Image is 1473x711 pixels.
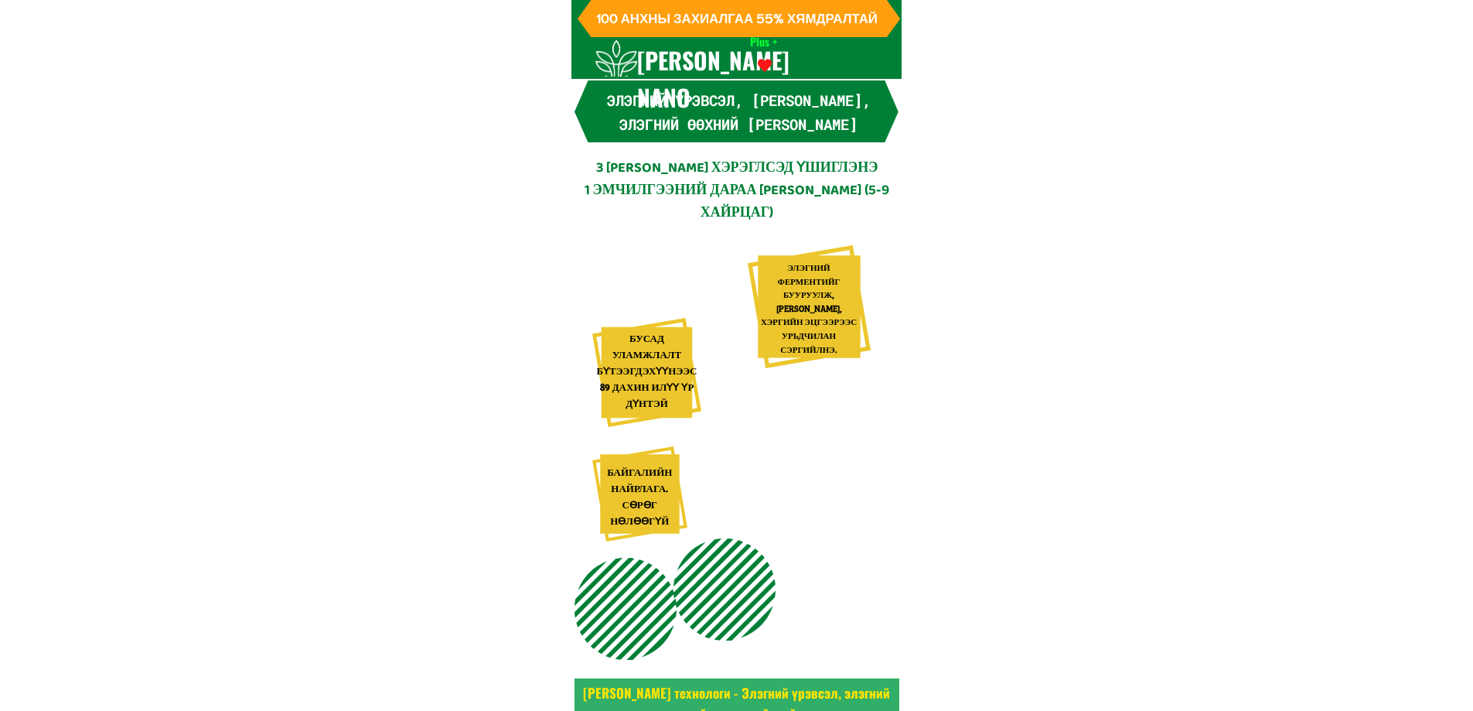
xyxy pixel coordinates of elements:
div: 3 [PERSON_NAME] ХЭРЭГЛСЭД ҮШИГЛЭНЭ 1 ЭМЧИЛГЭЭНИЙ ДАРАА [PERSON_NAME] (5-9 ХАЙРЦАГ) [581,159,894,225]
h3: [PERSON_NAME] NANO [637,42,809,116]
div: БАЙГАЛИЙН НАЙРЛАГА. СӨРӨГ НӨЛӨӨГҮЙ [596,466,684,530]
div: ЭЛЭГНИЙ ФЕРМЕНТИЙГ БУУРУУЛЖ, [PERSON_NAME], ХЭРГИЙН ЭЦГЭЭРЭЭС УРЬДЧИЛАН СЭРГИЙЛНЭ. [759,262,859,357]
h3: Элэгний үрэвсэл, [PERSON_NAME], элэгний өөхний [PERSON_NAME] [581,89,896,136]
div: БУСАД УЛАМЖЛАЛТ БҮТЭЭГДЭХҮҮНЭЭС 89 ДАХИН ИЛҮҮ ҮР ДҮНТЭЙ [597,332,697,412]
